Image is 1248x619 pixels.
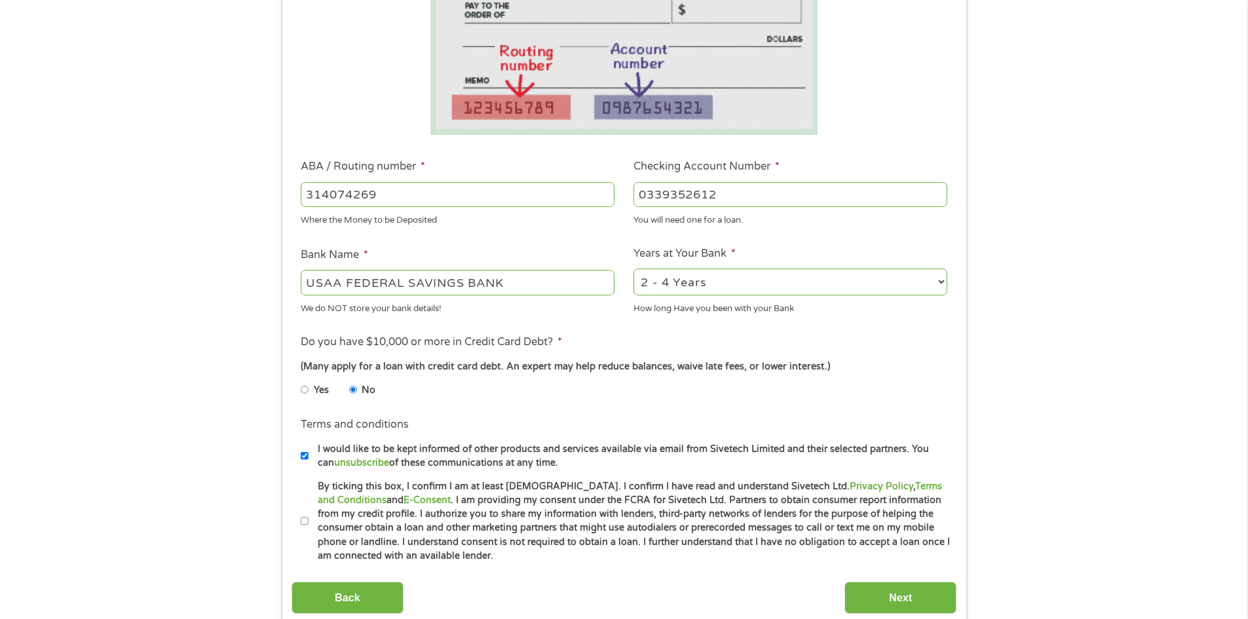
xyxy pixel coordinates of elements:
[301,360,947,374] div: (Many apply for a loan with credit card debt. An expert may help reduce balances, waive late fees...
[633,247,736,261] label: Years at Your Bank
[362,383,375,398] label: No
[301,160,425,174] label: ABA / Routing number
[301,182,615,207] input: 263177916
[309,442,951,470] label: I would like to be kept informed of other products and services available via email from Sivetech...
[334,457,389,468] a: unsubscribe
[318,481,942,506] a: Terms and Conditions
[301,335,562,349] label: Do you have $10,000 or more in Credit Card Debt?
[633,182,947,207] input: 345634636
[301,248,368,262] label: Bank Name
[301,297,615,315] div: We do NOT store your bank details!
[301,418,409,432] label: Terms and conditions
[404,495,451,506] a: E-Consent
[844,582,956,614] input: Next
[633,297,947,315] div: How long Have you been with your Bank
[850,481,913,492] a: Privacy Policy
[633,210,947,227] div: You will need one for a loan.
[292,582,404,614] input: Back
[301,210,615,227] div: Where the Money to be Deposited
[314,383,329,398] label: Yes
[633,160,780,174] label: Checking Account Number
[309,479,951,563] label: By ticking this box, I confirm I am at least [DEMOGRAPHIC_DATA]. I confirm I have read and unders...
